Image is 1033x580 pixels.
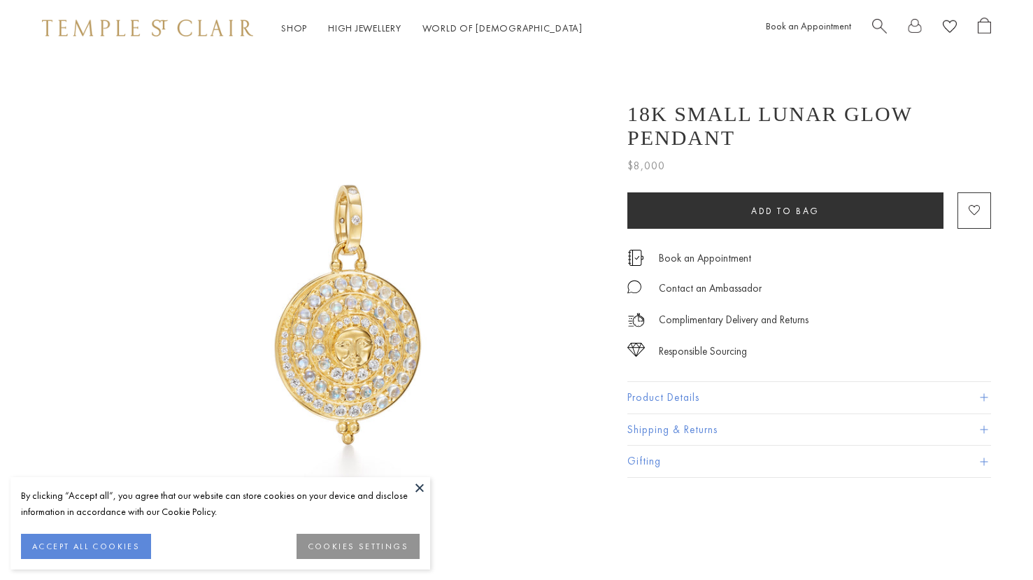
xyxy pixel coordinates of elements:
[627,250,644,266] img: icon_appointment.svg
[659,250,751,266] a: Book an Appointment
[627,414,991,446] button: Shipping & Returns
[42,20,253,36] img: Temple St. Clair
[281,22,307,34] a: ShopShop
[659,280,762,297] div: Contact an Ambassador
[328,22,401,34] a: High JewelleryHigh Jewellery
[21,534,151,559] button: ACCEPT ALL COOKIES
[422,22,583,34] a: World of [DEMOGRAPHIC_DATA]World of [DEMOGRAPHIC_DATA]
[978,17,991,39] a: Open Shopping Bag
[627,102,991,150] h1: 18K Small Lunar Glow Pendant
[627,343,645,357] img: icon_sourcing.svg
[963,514,1019,566] iframe: Gorgias live chat messenger
[91,56,606,572] img: 18K Small Lunar Glow Pendant
[943,17,957,39] a: View Wishlist
[627,280,641,294] img: MessageIcon-01_2.svg
[627,192,943,229] button: Add to bag
[627,382,991,413] button: Product Details
[766,20,851,32] a: Book an Appointment
[297,534,420,559] button: COOKIES SETTINGS
[659,343,747,360] div: Responsible Sourcing
[627,157,665,175] span: $8,000
[21,488,420,520] div: By clicking “Accept all”, you agree that our website can store cookies on your device and disclos...
[627,311,645,329] img: icon_delivery.svg
[872,17,887,39] a: Search
[659,311,808,329] p: Complimentary Delivery and Returns
[751,205,820,217] span: Add to bag
[281,20,583,37] nav: Main navigation
[627,446,991,477] button: Gifting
